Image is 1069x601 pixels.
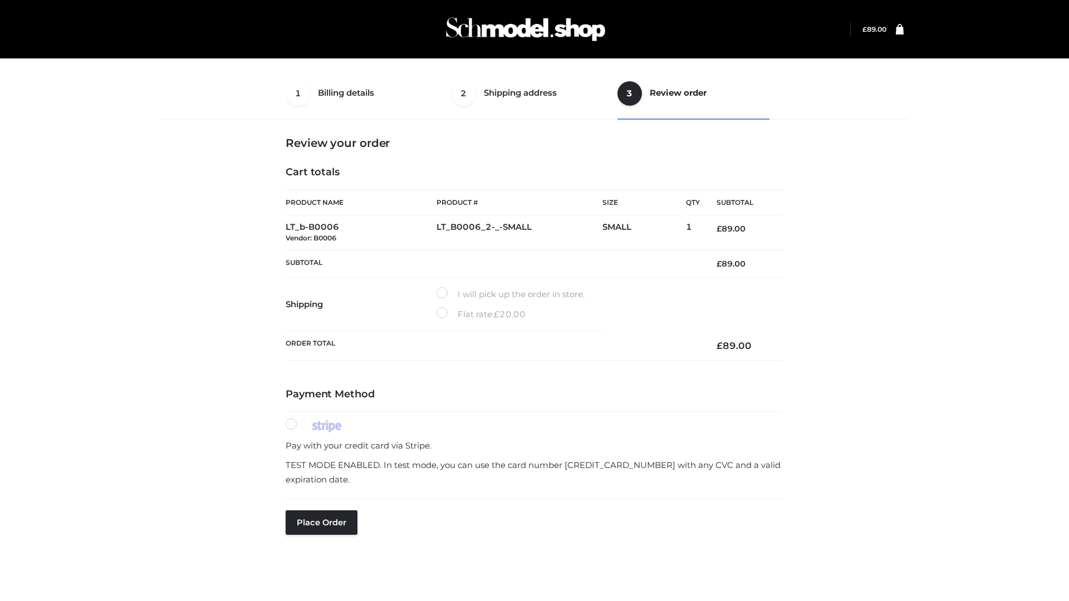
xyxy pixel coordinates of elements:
td: SMALL [602,215,686,250]
th: Product # [437,190,602,215]
th: Order Total [286,331,700,361]
a: £89.00 [862,25,886,33]
small: Vendor: B0006 [286,234,336,242]
bdi: 89.00 [717,224,746,234]
span: £ [862,25,867,33]
td: 1 [686,215,700,250]
th: Subtotal [700,190,783,215]
th: Qty [686,190,700,215]
h3: Review your order [286,136,783,150]
span: £ [717,340,723,351]
span: £ [494,309,499,319]
label: Flat rate: [437,307,526,322]
button: Place order [286,510,357,535]
td: LT_b-B0006 [286,215,437,250]
th: Size [602,190,680,215]
span: £ [717,259,722,269]
img: Schmodel Admin 964 [442,7,609,51]
bdi: 20.00 [494,309,526,319]
h4: Cart totals [286,166,783,179]
h4: Payment Method [286,388,783,401]
bdi: 89.00 [717,340,752,351]
label: I will pick up the order in store. [437,287,585,302]
span: £ [717,224,722,234]
p: Pay with your credit card via Stripe. [286,439,783,453]
th: Product Name [286,190,437,215]
p: TEST MODE ENABLED. In test mode, you can use the card number [CREDIT_CARD_NUMBER] with any CVC an... [286,458,783,486]
th: Subtotal [286,250,700,277]
bdi: 89.00 [862,25,886,33]
th: Shipping [286,278,437,331]
td: LT_B0006_2-_-SMALL [437,215,602,250]
bdi: 89.00 [717,259,746,269]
